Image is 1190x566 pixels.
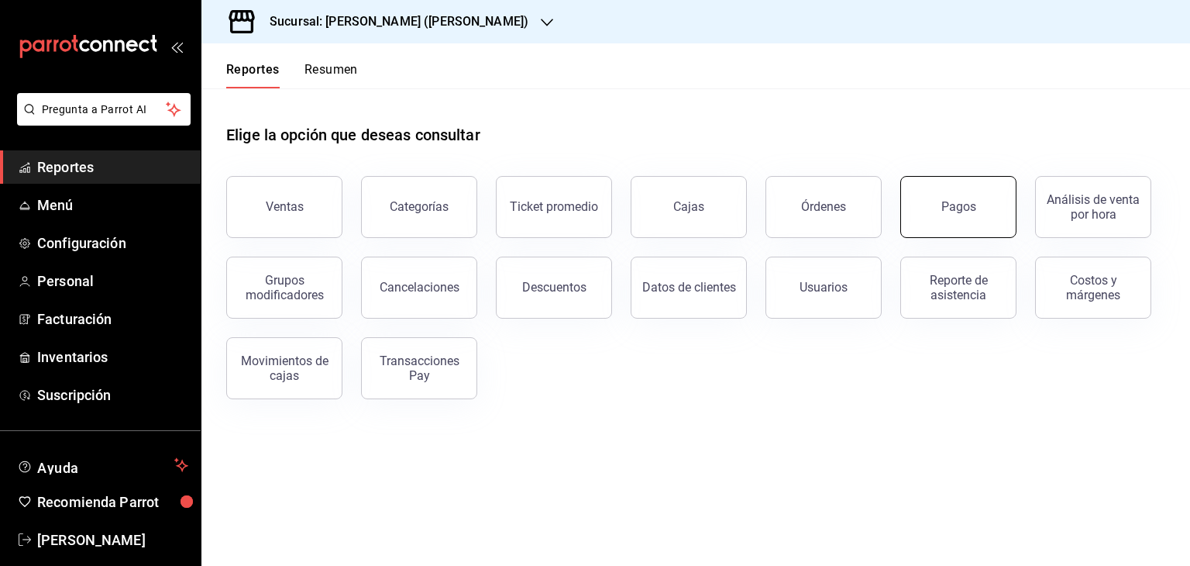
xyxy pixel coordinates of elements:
[361,337,477,399] button: Transacciones Pay
[37,233,188,254] span: Configuración
[37,456,168,475] span: Ayuda
[642,280,736,295] div: Datos de clientes
[226,123,480,147] h1: Elige la opción que deseas consultar
[37,309,188,330] span: Facturación
[1035,257,1151,319] button: Costos y márgenes
[1045,192,1141,222] div: Análisis de venta por hora
[765,176,882,238] button: Órdenes
[37,157,188,178] span: Reportes
[37,385,188,406] span: Suscripción
[37,271,188,292] span: Personal
[380,280,459,295] div: Cancelaciones
[37,195,188,216] span: Menú
[37,492,188,513] span: Recomienda Parrot
[765,257,882,319] button: Usuarios
[522,280,586,295] div: Descuentos
[37,530,188,550] span: [PERSON_NAME]
[17,93,191,126] button: Pregunta a Parrot AI
[236,354,332,383] div: Movimientos de cajas
[496,257,612,319] button: Descuentos
[1045,273,1141,302] div: Costos y márgenes
[226,176,342,238] button: Ventas
[304,62,358,88] button: Resumen
[496,176,612,238] button: Ticket promedio
[236,273,332,302] div: Grupos modificadores
[631,176,747,238] a: Cajas
[800,280,848,295] div: Usuarios
[11,112,191,129] a: Pregunta a Parrot AI
[900,257,1016,319] button: Reporte de asistencia
[42,102,167,118] span: Pregunta a Parrot AI
[361,176,477,238] button: Categorías
[37,347,188,368] span: Inventarios
[910,273,1006,302] div: Reporte de asistencia
[226,257,342,319] button: Grupos modificadores
[170,40,183,53] button: open_drawer_menu
[941,199,976,214] div: Pagos
[361,257,477,319] button: Cancelaciones
[226,62,358,88] div: navigation tabs
[801,199,846,214] div: Órdenes
[900,176,1016,238] button: Pagos
[371,354,467,383] div: Transacciones Pay
[631,257,747,319] button: Datos de clientes
[673,198,705,216] div: Cajas
[257,12,528,31] h3: Sucursal: [PERSON_NAME] ([PERSON_NAME])
[226,337,342,399] button: Movimientos de cajas
[266,199,304,214] div: Ventas
[390,199,449,214] div: Categorías
[1035,176,1151,238] button: Análisis de venta por hora
[226,62,280,88] button: Reportes
[510,199,598,214] div: Ticket promedio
